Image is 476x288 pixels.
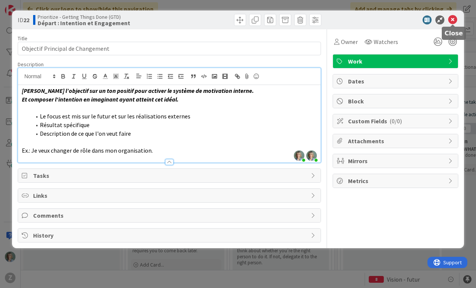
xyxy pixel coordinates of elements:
img: yiYJBOiX3uDyRLlzqUazFmxIhkEYhffL.jpg [294,150,304,161]
span: Custom Fields [348,117,444,126]
span: Work [348,57,444,66]
span: Le focus est mis sur le futur et sur les réalisations externes [40,112,190,120]
em: [PERSON_NAME] l’objectif sur un ton positif pour activer le système de motivation interne. [22,87,254,94]
span: Attachments [348,136,444,146]
span: Links [33,191,307,200]
span: History [33,231,307,240]
span: Description de ce que l'on veut faire [40,130,131,137]
b: 22 [23,16,29,24]
input: type card name here... [18,42,321,55]
h5: Close [445,30,463,37]
span: Description [18,61,44,68]
img: yiYJBOiX3uDyRLlzqUazFmxIhkEYhffL.jpg [306,150,317,161]
span: Prioritize - Getting Things Done (GTD) [38,14,130,20]
span: Comments [33,211,307,220]
label: Title [18,35,27,42]
span: Block [348,97,444,106]
span: Watchers [374,37,398,46]
span: Mirrors [348,156,444,165]
span: Owner [341,37,358,46]
span: Résultat spécifique [40,121,90,129]
span: Dates [348,77,444,86]
span: Ex.: Je veux changer de rôle dans mon organisation. [22,147,153,154]
span: Metrics [348,176,444,185]
span: Tasks [33,171,307,180]
span: ( 0/0 ) [389,117,402,125]
b: Départ : Intention et Engagement [38,20,130,26]
span: Support [16,1,34,10]
span: ID [18,15,29,24]
em: Et composer l'intention en imaginant ayant atteint cet idéal. [22,95,179,103]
